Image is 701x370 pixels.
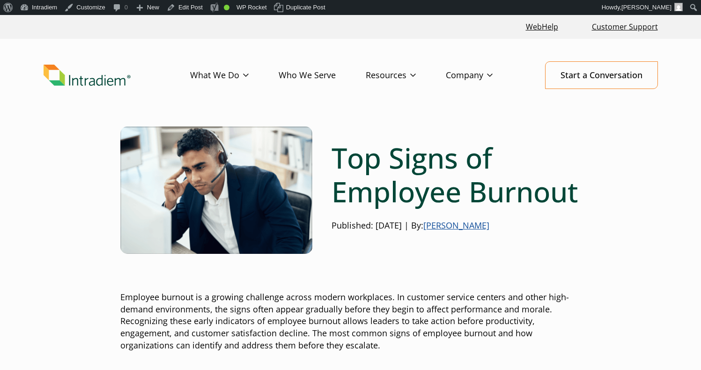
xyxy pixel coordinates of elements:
[120,291,581,352] p: Employee burnout is a growing challenge across modern workplaces. In customer service centers and...
[621,4,671,11] span: [PERSON_NAME]
[332,220,581,232] p: Published: [DATE] | By:
[545,61,658,89] a: Start a Conversation
[44,65,131,86] img: Intradiem
[332,141,581,208] h1: Top Signs of Employee Burnout
[44,65,190,86] a: Link to homepage of Intradiem
[446,62,523,89] a: Company
[522,17,562,37] a: Link opens in a new window
[366,62,446,89] a: Resources
[224,5,229,10] div: Good
[588,17,662,37] a: Customer Support
[279,62,366,89] a: Who We Serve
[423,220,489,231] a: [PERSON_NAME]
[190,62,279,89] a: What We Do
